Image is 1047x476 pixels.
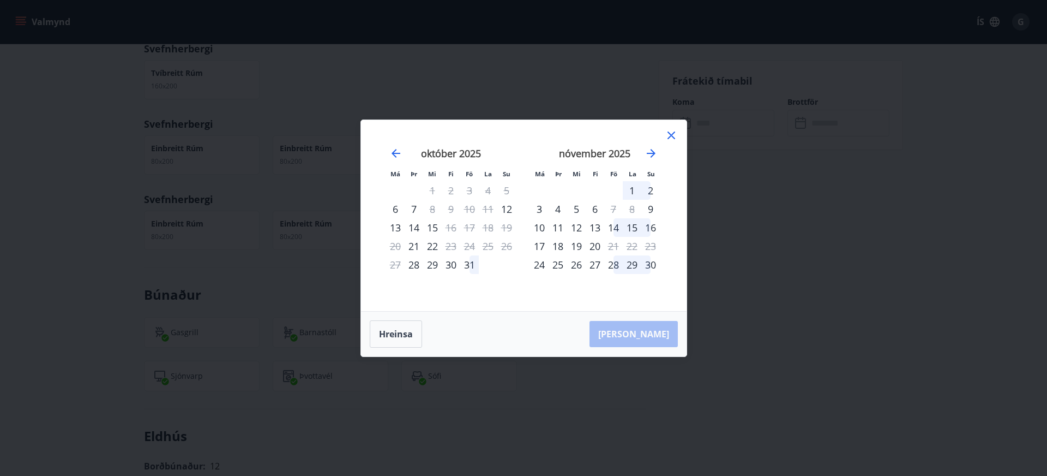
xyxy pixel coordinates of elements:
td: Not available. föstudagur, 7. nóvember 2025 [604,200,623,218]
div: 19 [567,237,586,255]
td: Choose fimmtudagur, 30. október 2025 as your check-in date. It’s available. [442,255,460,274]
td: Not available. miðvikudagur, 8. október 2025 [423,200,442,218]
td: Not available. laugardagur, 11. október 2025 [479,200,497,218]
div: 3 [530,200,549,218]
td: Choose þriðjudagur, 4. nóvember 2025 as your check-in date. It’s available. [549,200,567,218]
td: Not available. laugardagur, 8. nóvember 2025 [623,200,641,218]
td: Not available. föstudagur, 24. október 2025 [460,237,479,255]
div: 6 [586,200,604,218]
td: Choose þriðjudagur, 7. október 2025 as your check-in date. It’s available. [405,200,423,218]
td: Choose laugardagur, 29. nóvember 2025 as your check-in date. It’s available. [623,255,641,274]
td: Choose sunnudagur, 2. nóvember 2025 as your check-in date. It’s available. [641,181,660,200]
div: 27 [586,255,604,274]
td: Choose miðvikudagur, 29. október 2025 as your check-in date. It’s available. [423,255,442,274]
div: 2 [641,181,660,200]
div: 30 [442,255,460,274]
td: Choose þriðjudagur, 14. október 2025 as your check-in date. It’s available. [405,218,423,237]
td: Choose þriðjudagur, 21. október 2025 as your check-in date. It’s available. [405,237,423,255]
td: Choose miðvikudagur, 19. nóvember 2025 as your check-in date. It’s available. [567,237,586,255]
td: Not available. föstudagur, 21. nóvember 2025 [604,237,623,255]
td: Choose laugardagur, 15. nóvember 2025 as your check-in date. It’s available. [623,218,641,237]
td: Choose sunnudagur, 9. nóvember 2025 as your check-in date. It’s available. [641,200,660,218]
div: Aðeins útritun í boði [442,237,460,255]
div: 29 [623,255,641,274]
td: Not available. mánudagur, 27. október 2025 [386,255,405,274]
td: Choose fimmtudagur, 27. nóvember 2025 as your check-in date. It’s available. [586,255,604,274]
div: Aðeins innritun í boði [530,255,549,274]
div: 11 [549,218,567,237]
div: Aðeins innritun í boði [497,200,516,218]
small: Fi [593,170,598,178]
td: Choose fimmtudagur, 20. nóvember 2025 as your check-in date. It’s available. [586,237,604,255]
td: Not available. sunnudagur, 5. október 2025 [497,181,516,200]
td: Not available. sunnudagur, 19. október 2025 [497,218,516,237]
td: Not available. fimmtudagur, 9. október 2025 [442,200,460,218]
td: Choose sunnudagur, 16. nóvember 2025 as your check-in date. It’s available. [641,218,660,237]
div: 31 [460,255,479,274]
div: 26 [567,255,586,274]
td: Not available. fimmtudagur, 16. október 2025 [442,218,460,237]
div: 17 [530,237,549,255]
div: Aðeins útritun í boði [604,200,623,218]
strong: október 2025 [421,147,481,160]
td: Choose fimmtudagur, 13. nóvember 2025 as your check-in date. It’s available. [586,218,604,237]
td: Choose miðvikudagur, 5. nóvember 2025 as your check-in date. It’s available. [567,200,586,218]
td: Choose þriðjudagur, 28. október 2025 as your check-in date. It’s available. [405,255,423,274]
td: Not available. sunnudagur, 23. nóvember 2025 [641,237,660,255]
div: Aðeins útritun í boði [442,218,460,237]
td: Choose þriðjudagur, 11. nóvember 2025 as your check-in date. It’s available. [549,218,567,237]
td: Choose þriðjudagur, 25. nóvember 2025 as your check-in date. It’s available. [549,255,567,274]
div: Aðeins innritun í boði [405,237,423,255]
td: Choose mánudagur, 13. október 2025 as your check-in date. It’s available. [386,218,405,237]
div: Aðeins innritun í boði [405,255,423,274]
div: 22 [423,237,442,255]
td: Choose miðvikudagur, 22. október 2025 as your check-in date. It’s available. [423,237,442,255]
td: Choose miðvikudagur, 12. nóvember 2025 as your check-in date. It’s available. [567,218,586,237]
div: 12 [567,218,586,237]
small: La [484,170,492,178]
td: Choose fimmtudagur, 6. nóvember 2025 as your check-in date. It’s available. [586,200,604,218]
small: Fö [610,170,617,178]
div: 30 [641,255,660,274]
small: La [629,170,636,178]
div: 5 [567,200,586,218]
div: 28 [604,255,623,274]
td: Choose miðvikudagur, 26. nóvember 2025 as your check-in date. It’s available. [567,255,586,274]
small: Fö [466,170,473,178]
td: Not available. miðvikudagur, 1. október 2025 [423,181,442,200]
td: Not available. laugardagur, 22. nóvember 2025 [623,237,641,255]
div: 29 [423,255,442,274]
div: 20 [586,237,604,255]
td: Not available. laugardagur, 4. október 2025 [479,181,497,200]
div: 15 [623,218,641,237]
div: 4 [549,200,567,218]
td: Choose miðvikudagur, 15. október 2025 as your check-in date. It’s available. [423,218,442,237]
div: 16 [641,218,660,237]
div: Aðeins innritun í boði [641,200,660,218]
td: Not available. fimmtudagur, 2. október 2025 [442,181,460,200]
td: Choose mánudagur, 10. nóvember 2025 as your check-in date. It’s available. [530,218,549,237]
div: Aðeins útritun í boði [423,200,442,218]
td: Not available. mánudagur, 20. október 2025 [386,237,405,255]
td: Choose föstudagur, 31. október 2025 as your check-in date. It’s available. [460,255,479,274]
small: Þr [411,170,417,178]
small: Su [647,170,655,178]
div: 13 [586,218,604,237]
button: Hreinsa [370,320,422,348]
div: 14 [405,218,423,237]
small: Má [535,170,545,178]
strong: nóvember 2025 [559,147,630,160]
td: Not available. laugardagur, 25. október 2025 [479,237,497,255]
td: Not available. föstudagur, 3. október 2025 [460,181,479,200]
small: Mi [573,170,581,178]
td: Choose mánudagur, 6. október 2025 as your check-in date. It’s available. [386,200,405,218]
div: Move forward to switch to the next month. [645,147,658,160]
td: Choose föstudagur, 28. nóvember 2025 as your check-in date. It’s available. [604,255,623,274]
td: Choose laugardagur, 1. nóvember 2025 as your check-in date. It’s available. [623,181,641,200]
div: 25 [549,255,567,274]
td: Choose mánudagur, 3. nóvember 2025 as your check-in date. It’s available. [530,200,549,218]
div: 14 [604,218,623,237]
td: Not available. fimmtudagur, 23. október 2025 [442,237,460,255]
td: Choose mánudagur, 17. nóvember 2025 as your check-in date. It’s available. [530,237,549,255]
div: 13 [386,218,405,237]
